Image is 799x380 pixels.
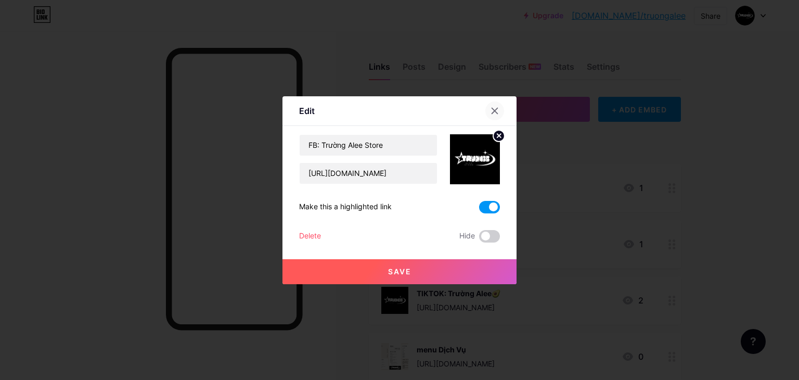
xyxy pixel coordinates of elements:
[299,105,315,117] div: Edit
[450,134,500,184] img: link_thumbnail
[299,201,392,213] div: Make this a highlighted link
[299,230,321,243] div: Delete
[459,230,475,243] span: Hide
[388,267,411,276] span: Save
[300,135,437,156] input: Title
[282,259,517,284] button: Save
[300,163,437,184] input: URL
